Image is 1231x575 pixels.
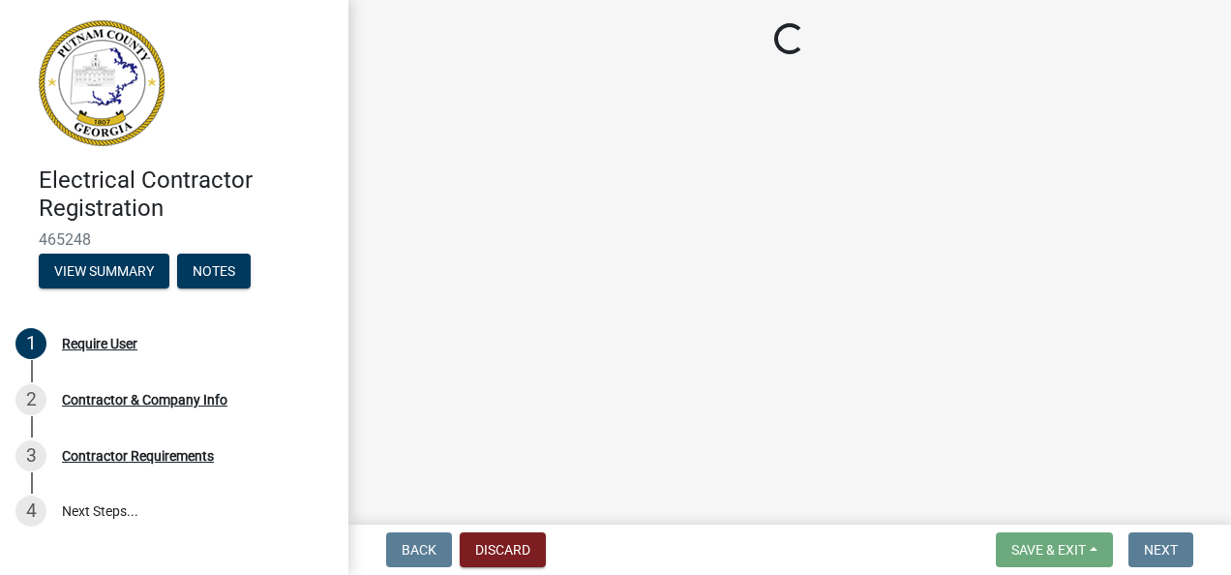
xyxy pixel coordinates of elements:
h4: Electrical Contractor Registration [39,166,333,223]
button: Notes [177,254,251,288]
button: Discard [460,532,546,567]
div: 2 [15,384,46,415]
span: Save & Exit [1011,542,1086,558]
span: Next [1144,542,1178,558]
div: Contractor & Company Info [62,393,227,407]
button: View Summary [39,254,169,288]
wm-modal-confirm: Notes [177,264,251,280]
button: Next [1128,532,1193,567]
wm-modal-confirm: Summary [39,264,169,280]
img: Putnam County, Georgia [39,20,165,146]
div: Contractor Requirements [62,449,214,463]
div: 3 [15,440,46,471]
div: Require User [62,337,137,350]
div: 4 [15,496,46,527]
button: Save & Exit [996,532,1113,567]
button: Back [386,532,452,567]
span: Back [402,542,436,558]
div: 1 [15,328,46,359]
span: 465248 [39,230,310,249]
